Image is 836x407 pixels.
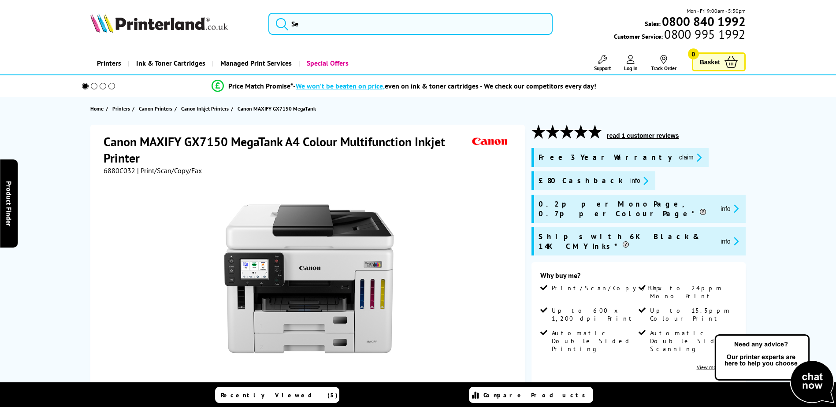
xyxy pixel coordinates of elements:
span: We won’t be beaten on price, [296,81,385,90]
span: Up to 600 x 1,200 dpi Print [552,307,636,322]
input: Se [268,13,553,35]
a: Printerland Logo [90,13,257,34]
span: Support [594,65,611,71]
span: Price Match Promise* [228,81,293,90]
span: Home [90,104,104,113]
a: View more details [697,364,737,370]
span: 0800 995 1992 [663,30,745,38]
span: £80 Cashback [539,176,623,186]
button: promo-description [718,236,741,246]
span: Ink & Toner Cartridges [136,52,205,74]
span: Up to 24ppm Mono Print [650,284,735,300]
span: Ships with 6K Black & 14K CMY Inks* [539,232,713,251]
a: 0800 840 1992 [661,17,746,26]
b: 0800 840 1992 [662,13,746,30]
span: Recently Viewed (5) [221,391,338,399]
a: Basket 0 [692,52,746,71]
button: promo-description [718,203,741,214]
span: Canon Inkjet Printers [181,104,229,113]
span: Mon - Fri 9:00am - 5:30pm [687,7,746,15]
span: Customer Service: [614,30,745,41]
span: Print/Scan/Copy/Fax [552,284,665,292]
span: Product Finder [4,181,13,226]
button: promo-description [628,176,651,186]
a: Compare Products [469,387,593,403]
span: Log In [624,65,638,71]
a: Printers [90,52,128,74]
a: Managed Print Services [212,52,298,74]
a: Canon Inkjet Printers [181,104,231,113]
a: Special Offers [298,52,355,74]
span: £435.95 [587,379,629,396]
a: Printers [112,104,132,113]
a: Home [90,104,106,113]
span: | Print/Scan/Copy/Fax [137,166,202,175]
div: - even on ink & toner cartridges - We check our competitors every day! [293,81,596,90]
button: read 1 customer reviews [604,132,681,140]
a: Ink & Toner Cartridges [128,52,212,74]
img: Printerland Logo [90,13,228,33]
a: Log In [624,55,638,71]
img: Canon [470,133,510,150]
a: Canon MAXIFY GX7150 MegaTank [238,104,318,113]
span: £523.14 [648,379,691,396]
span: Canon MAXIFY GX7150 MegaTank [238,104,316,113]
span: Up to 15.5ppm Colour Print [650,307,735,322]
span: Automatic Double Sided Scanning [650,329,735,353]
a: Track Order [651,55,676,71]
a: Support [594,55,611,71]
span: Canon Printers [139,104,172,113]
div: Why buy me? [540,271,737,284]
span: Basket [700,56,720,68]
a: Canon Printers [139,104,175,113]
img: Open Live Chat window [713,333,836,405]
span: 0.2p per Mono Page, 0.7p per Colour Page* [539,199,713,218]
button: promo-description [676,152,704,163]
img: Canon MAXIFY GX7150 MegaTank [223,192,395,365]
span: 0 [688,48,699,59]
span: Automatic Double Sided Printing [552,329,636,353]
li: modal_Promise [70,78,739,94]
span: Free 3 Year Warranty [539,152,672,163]
a: Recently Viewed (5) [215,387,339,403]
span: Compare Products [483,391,590,399]
span: Printers [112,104,130,113]
span: 6880C032 [104,166,135,175]
span: Sales: [645,19,661,28]
h1: Canon MAXIFY GX7150 MegaTank A4 Colour Multifunction Inkjet Printer [104,133,470,166]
